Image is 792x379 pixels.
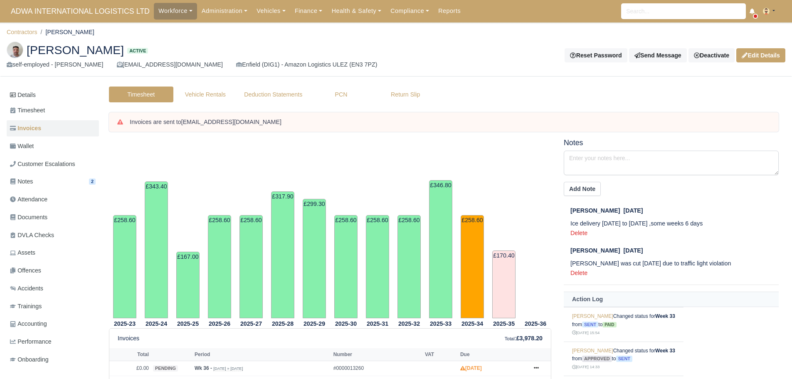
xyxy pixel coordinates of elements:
[109,87,173,103] a: Timesheet
[505,334,543,343] div: :
[488,319,520,329] th: 2025-35
[570,247,620,254] span: [PERSON_NAME]
[7,29,37,35] a: Contractors
[7,102,99,119] a: Timesheet
[10,355,49,364] span: Onboarding
[10,213,47,222] span: Documents
[461,215,484,318] td: £258.60
[386,3,434,19] a: Compliance
[330,319,362,329] th: 2025-30
[373,87,438,103] a: Return Slip
[736,48,785,62] a: Edit Details
[572,330,600,335] small: [DATE] 15:54
[397,215,421,318] td: £258.60
[10,248,35,258] span: Assets
[109,319,141,329] th: 2025-23
[109,348,151,361] th: Total
[7,334,99,350] a: Performance
[267,319,299,329] th: 2025-28
[127,48,148,54] span: Active
[7,120,99,136] a: Invoices
[290,3,327,19] a: Finance
[235,319,267,329] th: 2025-27
[334,215,358,318] td: £258.60
[181,119,281,125] strong: [EMAIL_ADDRESS][DOMAIN_NAME]
[118,335,139,342] h6: Invoices
[10,230,54,240] span: DVLA Checks
[505,336,515,341] small: Total
[10,195,47,204] span: Attendance
[208,215,231,318] td: £258.60
[197,3,252,19] a: Administration
[750,339,792,379] iframe: Chat Widget
[239,215,263,318] td: £258.60
[7,245,99,261] a: Assets
[572,348,613,354] a: [PERSON_NAME]
[362,319,393,329] th: 2025-31
[564,342,683,376] td: Changed status for from to
[564,292,779,307] th: Action Log
[655,313,675,319] strong: Week 33
[570,259,779,268] p: [PERSON_NAME] was cut [DATE] due to traffic light violation
[7,316,99,332] a: Accounting
[252,3,290,19] a: Vehicles
[7,138,99,154] a: Wallet
[582,322,598,328] span: sent
[7,173,99,190] a: Notes 2
[7,209,99,225] a: Documents
[602,322,616,328] span: paid
[236,60,377,69] div: Enfield (DIG1) - Amazon Logistics ULEZ (EN3 7PZ)
[582,356,612,362] span: approved
[7,87,99,103] a: Details
[7,191,99,208] a: Attendance
[564,307,683,342] td: Changed status for from to
[570,270,587,276] a: Delete
[10,124,41,133] span: Invoices
[10,319,47,329] span: Accounting
[303,199,326,318] td: £299.30
[0,35,792,77] div: Danilo Martorana
[565,48,627,62] button: Reset Password
[10,337,52,347] span: Performance
[10,302,42,311] span: Trainings
[492,250,516,318] td: £170.40
[7,227,99,243] a: DVLA Checks
[7,263,99,279] a: Offences
[655,348,675,354] strong: Week 33
[520,319,551,329] th: 2025-36
[516,335,543,342] strong: £3,978.20
[10,106,45,115] span: Timesheet
[7,298,99,315] a: Trainings
[7,3,154,20] a: ADWA INTERNATIONAL LOGISTICS LTD
[572,313,613,319] a: [PERSON_NAME]
[117,60,223,69] div: [EMAIL_ADDRESS][DOMAIN_NAME]
[331,348,423,361] th: Number
[629,48,687,62] a: Send Message
[423,348,458,361] th: VAT
[145,181,168,318] td: £343.40
[564,182,601,196] button: Add Note
[153,365,178,372] span: pending
[7,352,99,368] a: Onboarding
[331,361,423,376] td: #0000013260
[327,3,386,19] a: Health & Safety
[109,361,151,376] td: £0.00
[10,177,33,186] span: Notes
[564,139,779,147] h5: Notes
[130,118,770,126] div: Invoices are sent to
[299,319,330,329] th: 2025-29
[570,246,779,255] div: [DATE]
[570,230,587,236] a: Delete
[141,319,172,329] th: 2025-24
[7,280,99,297] a: Accidents
[429,180,452,318] td: £346.80
[688,48,735,62] div: Deactivate
[10,159,75,169] span: Customer Escalations
[570,219,779,228] p: Ice delivery [DATE] to [DATE] ,some weeks 6 days
[113,215,136,318] td: £258.60
[460,365,482,371] strong: [DATE]
[172,319,204,329] th: 2025-25
[27,44,124,56] span: [PERSON_NAME]
[10,141,34,151] span: Wallet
